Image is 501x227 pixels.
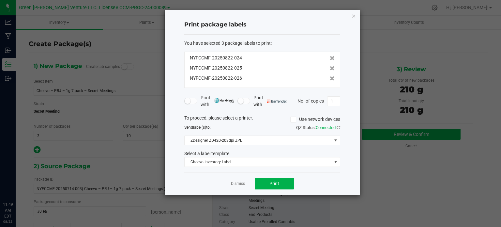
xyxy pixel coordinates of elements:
span: Print [269,181,279,186]
div: Select a label template. [179,150,345,157]
span: Cheevo Inventory Label [185,157,332,167]
span: Send to: [184,125,211,130]
h4: Print package labels [184,21,340,29]
span: NYFCCMF-20250822-026 [190,75,242,82]
span: You have selected 3 package labels to print [184,41,271,46]
span: Print with [253,94,287,108]
span: ZDesigner ZD420-203dpi ZPL [185,136,332,145]
span: Print with [201,94,234,108]
div: : [184,40,340,47]
iframe: Resource center [7,175,26,194]
iframe: Resource center unread badge [19,174,27,182]
img: mark_magic_cybra.png [214,98,234,103]
span: QZ Status: [296,125,340,130]
button: Print [255,178,294,189]
a: Dismiss [231,181,245,186]
label: Use network devices [290,116,340,123]
span: No. of copies [297,98,324,103]
img: bartender.png [267,100,287,103]
span: NYFCCMF-20250822-025 [190,65,242,72]
span: NYFCCMF-20250822-024 [190,55,242,61]
span: Connected [316,125,336,130]
span: label(s) [193,125,206,130]
div: To proceed, please select a printer. [179,115,345,124]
